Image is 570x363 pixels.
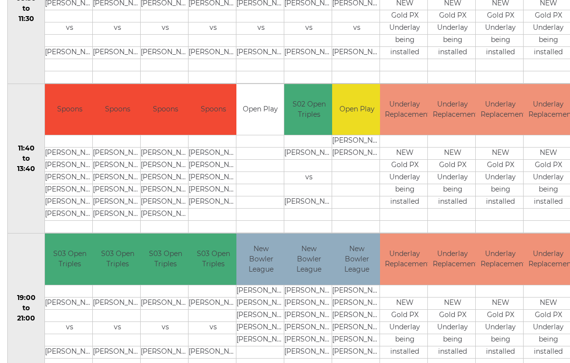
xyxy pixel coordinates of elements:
td: Spoons [93,84,142,135]
td: Underlay [380,22,429,34]
td: Gold PX [476,10,525,22]
td: [PERSON_NAME] [93,184,142,196]
td: [PERSON_NAME] [236,46,286,59]
td: Gold PX [476,309,525,321]
td: [PERSON_NAME] [93,297,142,309]
td: NEW [428,148,477,160]
td: [PERSON_NAME] [93,148,142,160]
td: Gold PX [428,10,477,22]
td: Gold PX [380,10,429,22]
td: [PERSON_NAME] [45,196,94,209]
td: Open Play [332,84,381,135]
td: [PERSON_NAME] [141,184,190,196]
td: installed [476,346,525,358]
td: [PERSON_NAME] [332,309,381,321]
td: Spoons [189,84,238,135]
td: [PERSON_NAME] [284,196,334,209]
td: [PERSON_NAME] [45,46,94,59]
td: vs [45,321,94,334]
td: NEW [476,297,525,309]
td: [PERSON_NAME] [284,148,334,160]
td: [PERSON_NAME] [93,209,142,221]
td: being [428,34,477,46]
td: S03 Open Triples [141,234,190,285]
td: Underlay Replacement [476,84,525,135]
td: Underlay [428,172,477,184]
td: [PERSON_NAME] [141,209,190,221]
td: [PERSON_NAME] [45,209,94,221]
td: installed [476,46,525,59]
td: being [476,184,525,196]
td: S02 Open Triples [284,84,334,135]
td: [PERSON_NAME] [189,184,238,196]
td: [PERSON_NAME] [284,321,334,334]
td: vs [236,22,286,34]
td: [PERSON_NAME] [141,196,190,209]
td: [PERSON_NAME] [332,285,381,297]
td: Underlay Replacement [380,84,429,135]
td: [PERSON_NAME] [236,321,286,334]
td: Open Play [236,84,284,135]
td: [PERSON_NAME] [45,160,94,172]
td: [PERSON_NAME] [332,297,381,309]
td: [PERSON_NAME] [141,297,190,309]
td: Underlay Replacement [476,234,525,285]
td: installed [428,196,477,209]
td: Underlay [428,321,477,334]
td: installed [476,196,525,209]
td: Gold PX [380,160,429,172]
td: S03 Open Triples [93,234,142,285]
td: being [380,184,429,196]
td: Underlay Replacement [428,234,477,285]
td: vs [284,172,334,184]
td: [PERSON_NAME] [189,196,238,209]
td: [PERSON_NAME] [236,297,286,309]
td: [PERSON_NAME] [141,160,190,172]
td: [PERSON_NAME] [189,297,238,309]
td: vs [141,321,190,334]
td: vs [332,22,381,34]
td: Underlay [476,172,525,184]
td: [PERSON_NAME] [45,148,94,160]
td: NEW [380,148,429,160]
td: [PERSON_NAME] [45,172,94,184]
td: [PERSON_NAME] [189,346,238,358]
td: Underlay Replacement [380,234,429,285]
td: Gold PX [428,160,477,172]
td: [PERSON_NAME] [284,285,334,297]
td: New Bowler League [236,234,286,285]
td: vs [93,321,142,334]
td: 11:40 to 13:40 [8,84,45,234]
td: NEW [476,148,525,160]
td: [PERSON_NAME] [141,172,190,184]
td: S03 Open Triples [189,234,238,285]
td: being [428,334,477,346]
td: Underlay [428,22,477,34]
td: [PERSON_NAME] [189,172,238,184]
td: [PERSON_NAME] [284,309,334,321]
td: [PERSON_NAME] [332,321,381,334]
td: S03 Open Triples [45,234,94,285]
td: [PERSON_NAME] [93,172,142,184]
td: installed [380,346,429,358]
td: [PERSON_NAME] [284,46,334,59]
td: [PERSON_NAME] [332,334,381,346]
td: Underlay Replacement [428,84,477,135]
td: [PERSON_NAME] [332,346,381,358]
td: [PERSON_NAME] [141,46,190,59]
td: [PERSON_NAME] [284,334,334,346]
td: [PERSON_NAME] [141,346,190,358]
td: being [380,334,429,346]
td: Spoons [45,84,94,135]
td: [PERSON_NAME] [189,148,238,160]
td: installed [380,196,429,209]
td: [PERSON_NAME] [189,46,238,59]
td: Underlay [476,22,525,34]
td: [PERSON_NAME] [141,148,190,160]
td: being [476,34,525,46]
td: [PERSON_NAME] [189,160,238,172]
td: vs [189,22,238,34]
td: [PERSON_NAME] [332,46,381,59]
td: [PERSON_NAME] [45,297,94,309]
td: Spoons [141,84,190,135]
